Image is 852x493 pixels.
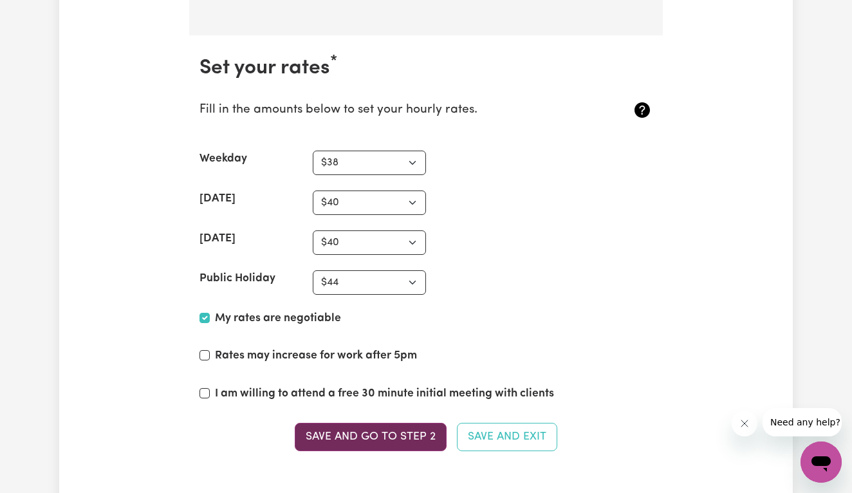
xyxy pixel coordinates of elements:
[215,310,341,327] label: My rates are negotiable
[763,408,842,436] iframe: Message from company
[199,151,247,167] label: Weekday
[199,101,577,120] p: Fill in the amounts below to set your hourly rates.
[215,348,417,364] label: Rates may increase for work after 5pm
[199,270,275,287] label: Public Holiday
[215,386,554,402] label: I am willing to attend a free 30 minute initial meeting with clients
[457,423,557,451] button: Save and Exit
[199,191,236,207] label: [DATE]
[732,411,757,436] iframe: Close message
[801,442,842,483] iframe: Button to launch messaging window
[295,423,447,451] button: Save and go to Step 2
[199,230,236,247] label: [DATE]
[199,56,653,80] h2: Set your rates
